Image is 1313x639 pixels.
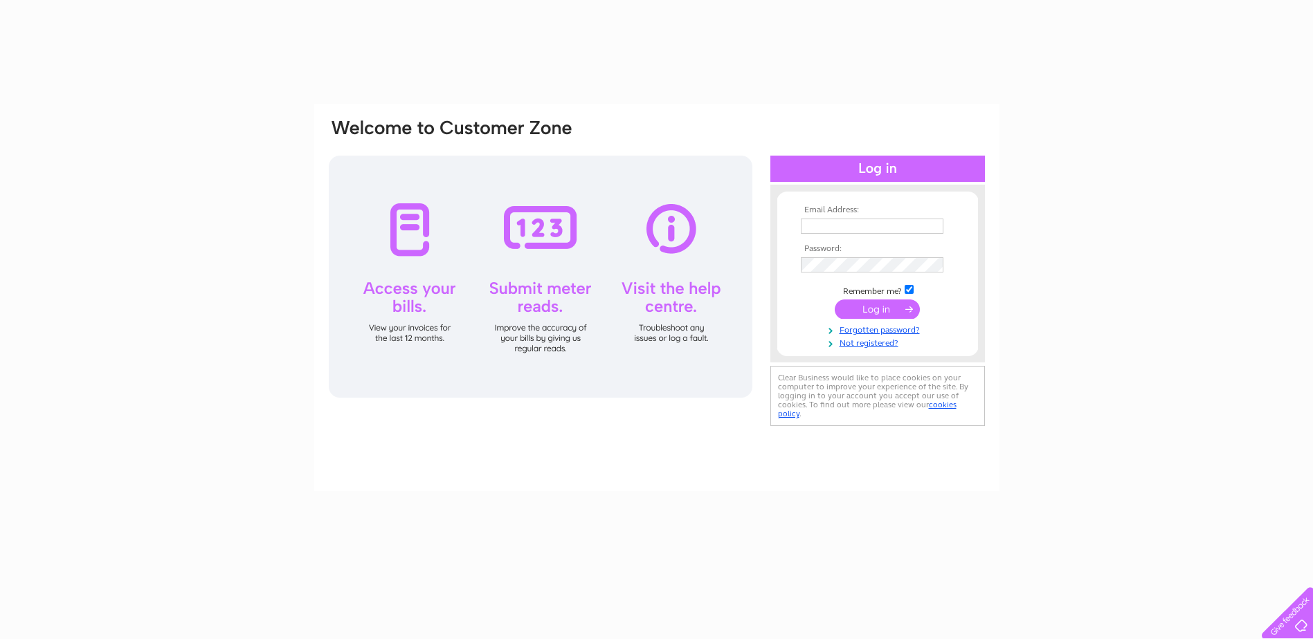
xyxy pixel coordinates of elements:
[801,335,958,349] a: Not registered?
[778,400,957,418] a: cookies policy
[770,366,985,426] div: Clear Business would like to place cookies on your computer to improve your experience of the sit...
[797,205,958,215] th: Email Address:
[797,244,958,254] th: Password:
[835,299,920,319] input: Submit
[801,322,958,335] a: Forgotten password?
[797,283,958,297] td: Remember me?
